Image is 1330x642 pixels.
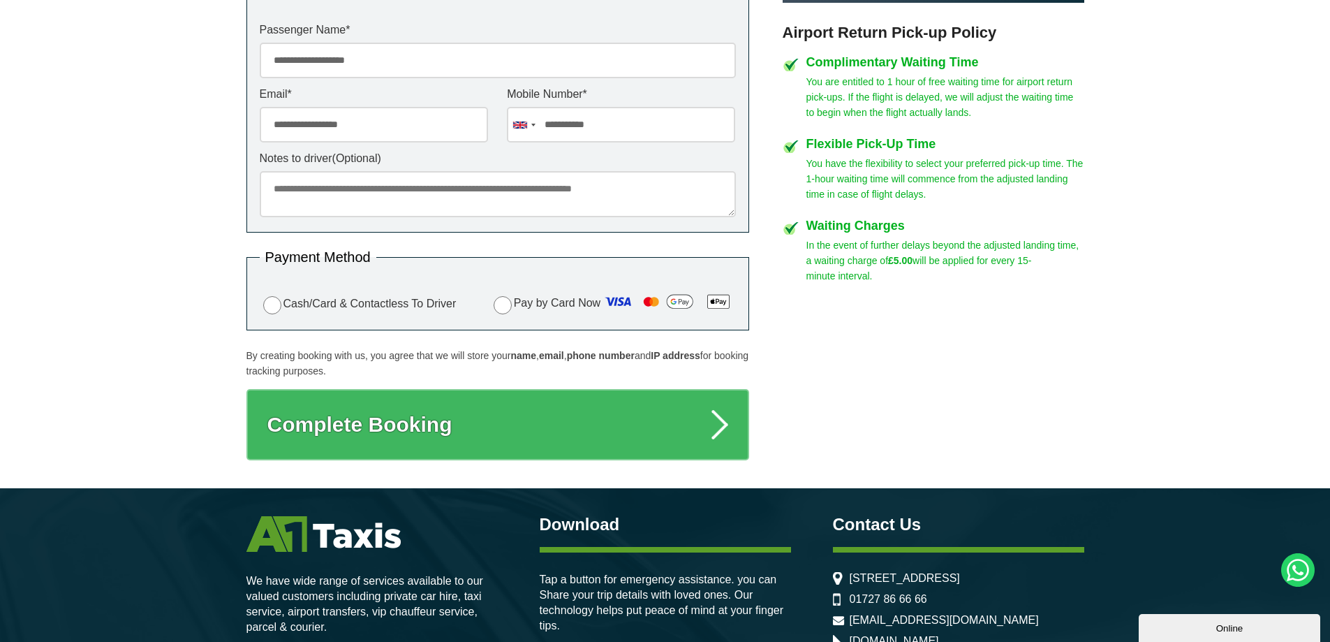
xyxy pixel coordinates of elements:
p: You have the flexibility to select your preferred pick-up time. The 1-hour waiting time will comm... [806,156,1084,202]
h4: Complimentary Waiting Time [806,56,1084,68]
label: Email [260,89,488,100]
strong: IP address [651,350,700,361]
h3: Airport Return Pick-up Policy [783,24,1084,42]
legend: Payment Method [260,250,376,264]
label: Cash/Card & Contactless To Driver [260,294,457,314]
label: Mobile Number [507,89,735,100]
label: Passenger Name [260,24,736,36]
input: Cash/Card & Contactless To Driver [263,296,281,314]
input: Pay by Card Now [494,296,512,314]
img: A1 Taxis St Albans [246,516,401,552]
p: In the event of further delays beyond the adjusted landing time, a waiting charge of will be appl... [806,238,1084,284]
p: You are entitled to 1 hour of free waiting time for airport return pick-ups. If the flight is del... [806,74,1084,120]
li: [STREET_ADDRESS] [833,572,1084,585]
label: Pay by Card Now [490,291,736,317]
h3: Download [540,516,791,533]
strong: £5.00 [888,255,912,266]
a: [EMAIL_ADDRESS][DOMAIN_NAME] [850,614,1039,627]
h3: Contact Us [833,516,1084,533]
strong: name [510,350,536,361]
p: By creating booking with us, you agree that we will store your , , and for booking tracking purpo... [246,348,749,379]
strong: email [539,350,564,361]
label: Notes to driver [260,153,736,164]
h4: Flexible Pick-Up Time [806,138,1084,150]
iframe: chat widget [1139,611,1323,642]
span: (Optional) [332,152,381,164]
p: Tap a button for emergency assistance. you can Share your trip details with loved ones. Our techn... [540,572,791,634]
h4: Waiting Charges [806,219,1084,232]
button: Complete Booking [246,389,749,460]
a: 01727 86 66 66 [850,593,927,606]
div: United Kingdom: +44 [508,108,540,142]
strong: phone number [567,350,635,361]
p: We have wide range of services available to our valued customers including private car hire, taxi... [246,574,498,635]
